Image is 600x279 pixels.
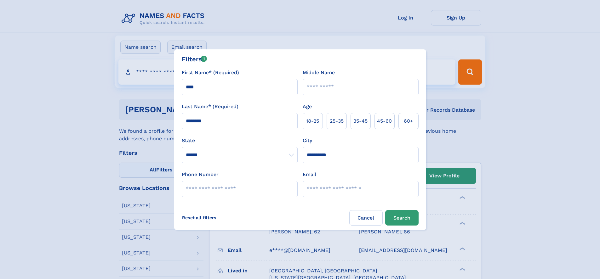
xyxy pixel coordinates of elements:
[303,171,316,178] label: Email
[182,69,239,76] label: First Name* (Required)
[303,103,312,110] label: Age
[182,171,219,178] label: Phone Number
[353,117,368,125] span: 35‑45
[404,117,413,125] span: 60+
[303,137,312,144] label: City
[178,210,220,225] label: Reset all filters
[377,117,392,125] span: 45‑60
[349,210,383,226] label: Cancel
[306,117,319,125] span: 18‑25
[182,137,298,144] label: State
[385,210,419,226] button: Search
[182,54,207,64] div: Filters
[330,117,344,125] span: 25‑35
[303,69,335,76] label: Middle Name
[182,103,238,110] label: Last Name* (Required)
